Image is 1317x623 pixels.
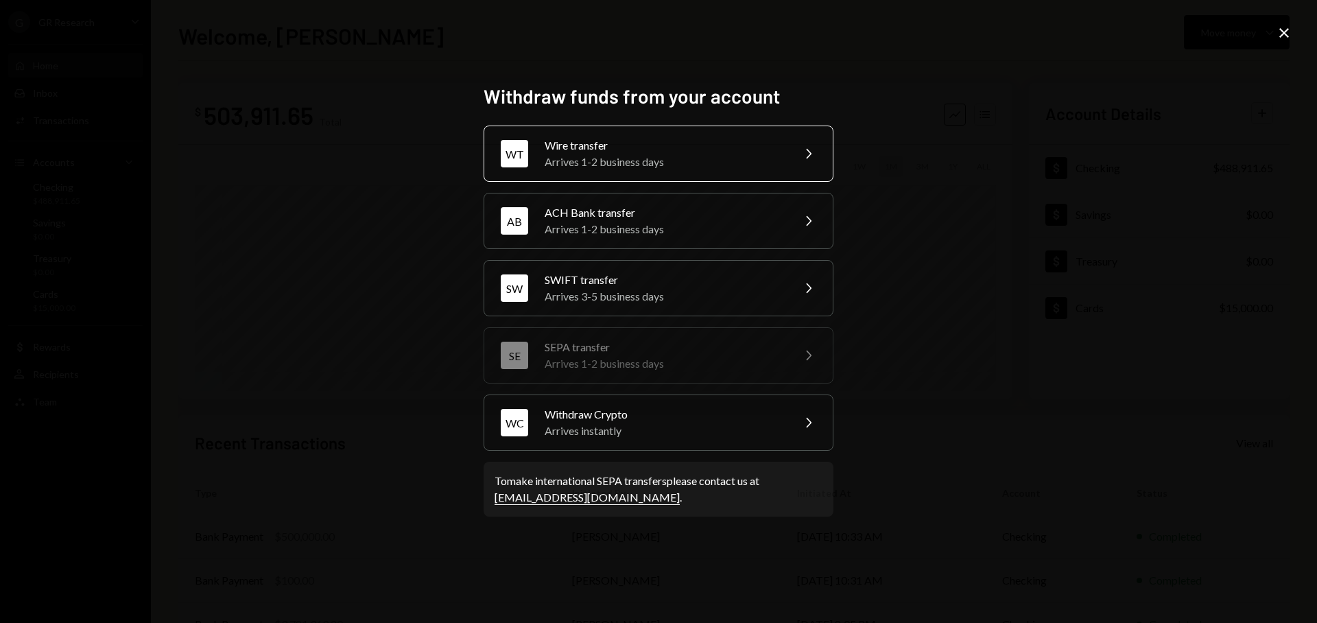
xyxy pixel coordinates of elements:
button: WCWithdraw CryptoArrives instantly [484,395,833,451]
button: ABACH Bank transferArrives 1-2 business days [484,193,833,249]
div: ACH Bank transfer [545,204,783,221]
div: SE [501,342,528,369]
button: WTWire transferArrives 1-2 business days [484,126,833,182]
div: Arrives 3-5 business days [545,288,783,305]
div: Withdraw Crypto [545,406,783,423]
div: SWIFT transfer [545,272,783,288]
h2: Withdraw funds from your account [484,83,833,110]
button: SWSWIFT transferArrives 3-5 business days [484,260,833,316]
div: WT [501,140,528,167]
div: SEPA transfer [545,339,783,355]
div: Arrives 1-2 business days [545,221,783,237]
div: To make international SEPA transfers please contact us at . [495,473,822,506]
a: [EMAIL_ADDRESS][DOMAIN_NAME] [495,491,680,505]
div: Arrives 1-2 business days [545,355,783,372]
div: Arrives instantly [545,423,783,439]
div: Wire transfer [545,137,783,154]
div: SW [501,274,528,302]
div: AB [501,207,528,235]
div: Arrives 1-2 business days [545,154,783,170]
button: SESEPA transferArrives 1-2 business days [484,327,833,384]
div: WC [501,409,528,436]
